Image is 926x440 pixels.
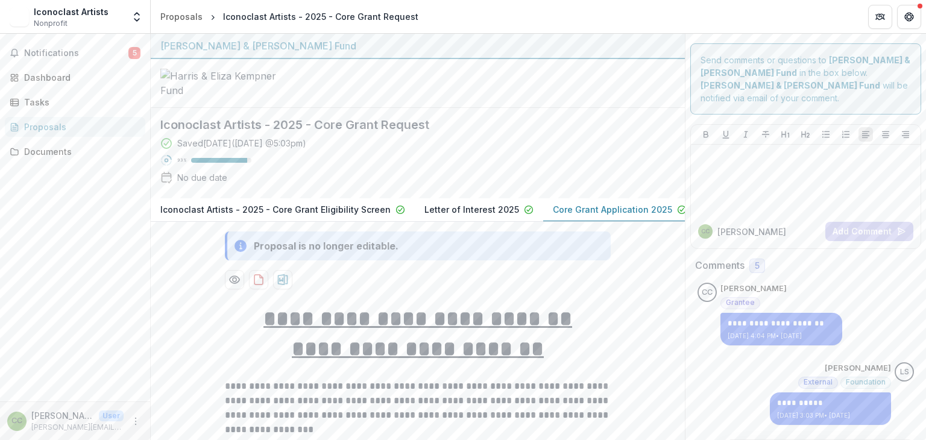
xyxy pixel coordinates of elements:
button: Ordered List [839,127,853,142]
span: Foundation [846,378,886,386]
span: 5 [128,47,140,59]
div: Iconoclast Artists - 2025 - Core Grant Request [223,10,418,23]
button: Underline [719,127,733,142]
h2: Comments [695,260,745,271]
span: Notifications [24,48,128,58]
div: Proposal is no longer editable. [254,239,398,253]
nav: breadcrumb [156,8,423,25]
button: Partners [868,5,892,29]
p: 93 % [177,156,186,165]
div: Claudia Crane [701,228,710,234]
button: More [128,414,143,429]
div: Documents [24,145,136,158]
button: Align Right [898,127,913,142]
p: User [99,410,124,421]
a: Tasks [5,92,145,112]
button: Heading 1 [778,127,793,142]
p: [PERSON_NAME] [720,283,787,295]
button: Add Comment [825,222,913,241]
p: [PERSON_NAME] [825,362,891,374]
p: [PERSON_NAME] [717,225,786,238]
span: 5 [755,261,760,271]
p: [DATE] 4:04 PM • [DATE] [728,332,835,341]
p: Core Grant Application 2025 [553,203,672,216]
span: Grantee [726,298,755,307]
div: Saved [DATE] ( [DATE] @ 5:03pm ) [177,137,306,149]
button: Heading 2 [798,127,813,142]
div: Iconoclast Artists [34,5,109,18]
span: Nonprofit [34,18,68,29]
a: Proposals [156,8,207,25]
p: [PERSON_NAME] [31,409,94,422]
div: [PERSON_NAME] & [PERSON_NAME] Fund [160,39,675,53]
button: Strike [758,127,773,142]
div: Claudia Crane [702,289,713,297]
div: Claudia Crane [11,417,22,425]
p: Iconoclast Artists - 2025 - Core Grant Eligibility Screen [160,203,391,216]
div: Dashboard [24,71,136,84]
button: Bold [699,127,713,142]
button: download-proposal [249,270,268,289]
div: Proposals [24,121,136,133]
strong: [PERSON_NAME] & [PERSON_NAME] Fund [701,80,880,90]
button: Italicize [739,127,753,142]
div: Proposals [160,10,203,23]
div: No due date [177,171,227,184]
button: Align Center [878,127,893,142]
p: Letter of Interest 2025 [424,203,519,216]
a: Proposals [5,117,145,137]
p: [PERSON_NAME][EMAIL_ADDRESS][PERSON_NAME][DOMAIN_NAME] [31,422,124,433]
div: Send comments or questions to in the box below. will be notified via email of your comment. [690,43,921,115]
img: Harris & Eliza Kempner Fund [160,69,281,98]
button: Get Help [897,5,921,29]
a: Dashboard [5,68,145,87]
button: Notifications5 [5,43,145,63]
img: Iconoclast Artists [10,7,29,27]
button: Open entity switcher [128,5,145,29]
div: Tasks [24,96,136,108]
span: External [804,378,833,386]
p: [DATE] 3:03 PM • [DATE] [777,411,884,420]
button: Bullet List [819,127,833,142]
h2: Iconoclast Artists - 2025 - Core Grant Request [160,118,656,132]
button: Preview 9ccbe41d-997d-4cf4-a461-535dc9a127e5-2.pdf [225,270,244,289]
a: Documents [5,142,145,162]
button: download-proposal [273,270,292,289]
div: Lauren Scott [900,368,909,376]
button: Align Left [858,127,873,142]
